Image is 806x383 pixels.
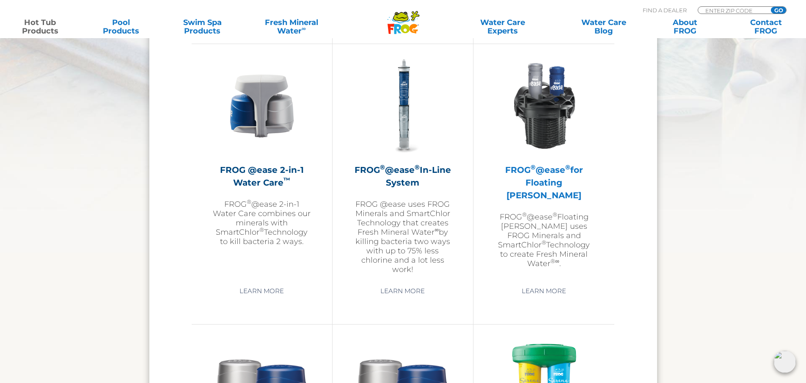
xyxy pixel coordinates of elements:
[734,18,798,35] a: ContactFROG
[259,226,264,233] sup: ®
[495,57,593,277] a: FROG®@ease®for Floating [PERSON_NAME]FROG®@ease®Floating [PERSON_NAME] uses FROG Minerals and Sma...
[531,163,536,171] sup: ®
[8,18,72,35] a: Hot TubProducts
[354,57,452,155] img: inline-system-300x300.png
[213,200,311,246] p: FROG @ease 2-in-1 Water Care combines our minerals with SmartChlor Technology to kill bacteria 2 ...
[542,239,546,246] sup: ®
[415,163,420,171] sup: ®
[555,258,559,264] sup: ∞
[354,164,452,189] h2: FROG @ease In-Line System
[704,7,762,14] input: Zip Code Form
[495,57,593,155] img: InLineWeir_Front_High_inserting-v2-300x300.png
[565,163,570,171] sup: ®
[550,258,555,264] sup: ®
[643,6,687,14] p: Find A Dealer
[354,57,452,277] a: FROG®@ease®In-Line SystemFROG @ease uses FROG Minerals and SmartChlor Technology that creates Fre...
[774,351,796,373] img: openIcon
[435,226,439,233] sup: ∞
[354,200,452,274] p: FROG @ease uses FROG Minerals and SmartChlor Technology that creates Fresh Mineral Water by killi...
[213,57,311,155] img: @ease-2-in-1-Holder-v2-300x300.png
[553,211,557,218] sup: ®
[522,211,527,218] sup: ®
[252,18,331,35] a: Fresh MineralWater∞
[171,18,234,35] a: Swim SpaProducts
[230,283,294,299] a: Learn More
[283,176,290,184] sup: ™
[302,25,306,32] sup: ∞
[213,57,311,277] a: FROG @ease 2-in-1 Water Care™FROG®@ease 2-in-1 Water Care combines our minerals with SmartChlor®T...
[247,198,251,205] sup: ®
[380,163,385,171] sup: ®
[451,18,554,35] a: Water CareExperts
[371,283,435,299] a: Learn More
[495,164,593,202] h2: FROG @ease for Floating [PERSON_NAME]
[572,18,635,35] a: Water CareBlog
[771,7,786,14] input: GO
[653,18,716,35] a: AboutFROG
[90,18,153,35] a: PoolProducts
[495,212,593,268] p: FROG @ease Floating [PERSON_NAME] uses FROG Minerals and SmartChlor Technology to create Fresh Mi...
[213,164,311,189] h2: FROG @ease 2-in-1 Water Care
[512,283,576,299] a: Learn More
